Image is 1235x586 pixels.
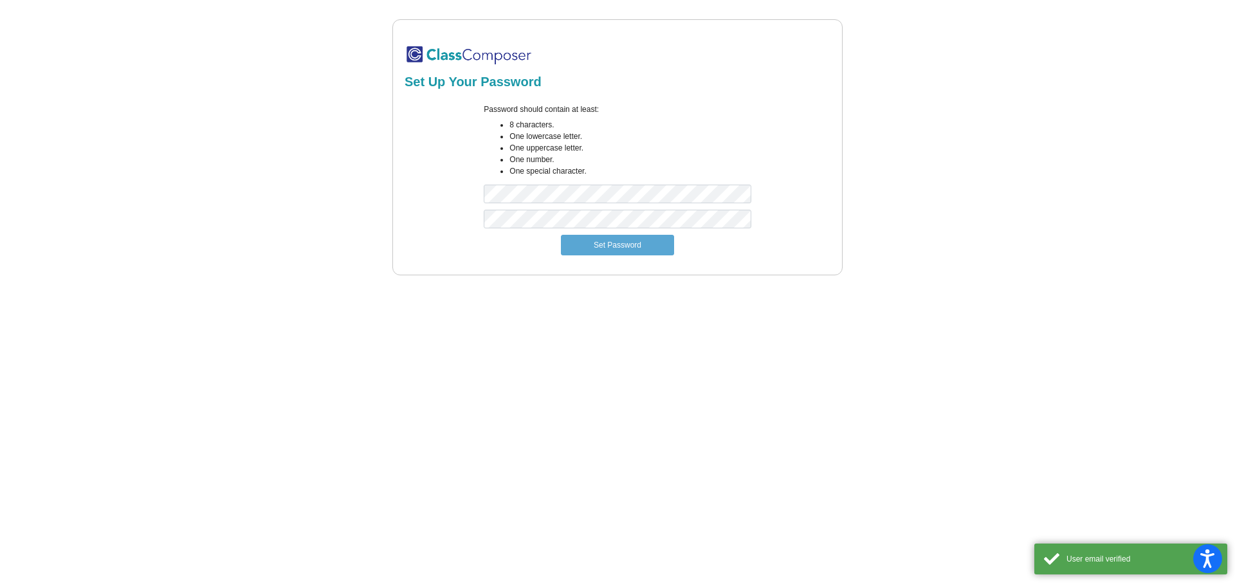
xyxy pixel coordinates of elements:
li: One number. [509,154,751,165]
li: One lowercase letter. [509,131,751,142]
div: User email verified [1066,553,1218,565]
li: One special character. [509,165,751,177]
h2: Set Up Your Password [405,74,830,89]
label: Password should contain at least: [484,104,599,115]
li: 8 characters. [509,119,751,131]
button: Set Password [561,235,674,255]
li: One uppercase letter. [509,142,751,154]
